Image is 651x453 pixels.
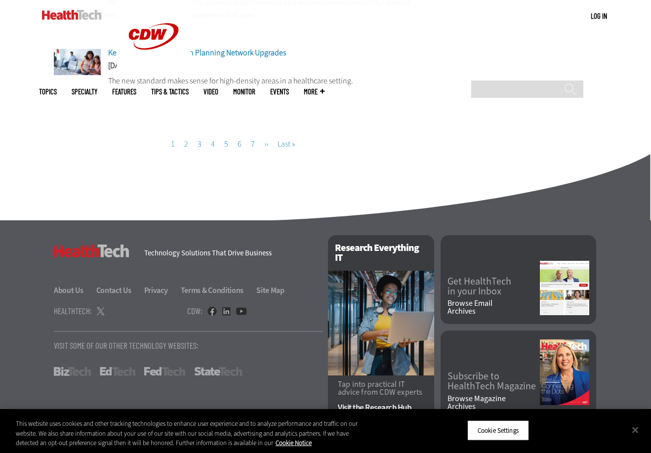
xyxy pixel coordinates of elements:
[224,139,228,149] a: 5
[54,285,95,295] a: About Us
[270,88,289,95] a: Events
[39,88,57,95] span: Topics
[338,380,424,396] p: Tap into practical IT advice from CDW experts
[540,339,589,405] img: Summer 2025 cover
[198,139,202,149] a: 3
[54,307,92,315] h4: HealthTech:
[276,439,312,447] a: More information about your privacy
[467,420,529,441] button: Cookie Settings
[238,139,242,149] a: 6
[112,88,136,95] a: Features
[194,367,242,376] a: StateTech
[233,88,255,95] a: MonITor
[187,307,203,315] h4: CDW:
[591,11,607,20] a: Log in
[328,235,434,271] h2: Research Everything IT
[144,367,185,376] a: FedTech
[171,139,175,149] a: 1
[96,285,143,295] a: Contact Us
[54,245,129,257] h3: HealthTech
[448,299,540,315] a: Browse EmailArchives
[151,88,189,95] a: Tips & Tactics
[448,277,540,296] a: Get HealthTechin your Inbox
[42,10,102,20] img: Home
[117,65,191,76] a: CDW
[184,139,188,149] a: 2
[304,88,325,95] span: More
[278,139,295,149] span: Last »
[256,285,285,295] a: Site Map
[181,285,255,295] a: Terms & Conditions
[448,395,540,411] a: Browse MagazineArchives
[591,11,607,21] div: User menu
[203,88,218,95] a: Video
[211,139,215,149] a: 4
[100,367,135,376] a: EdTech
[264,139,268,149] span: ››
[251,139,255,149] a: 7
[54,367,91,376] a: BizTech
[72,88,97,95] span: Specialty
[448,371,540,391] a: Subscribe toHealthTech Magazine
[144,285,179,295] a: Privacy
[624,419,646,441] button: Close
[144,249,316,257] h4: Technology Solutions That Drive Business
[16,419,358,448] div: This website uses cookies and other tracking technologies to enhance user experience and to analy...
[54,341,323,350] p: Visit Some Of Our Other Technology Websites:
[338,404,424,412] a: Visit the Research Hub
[540,261,589,315] img: newsletter screenshot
